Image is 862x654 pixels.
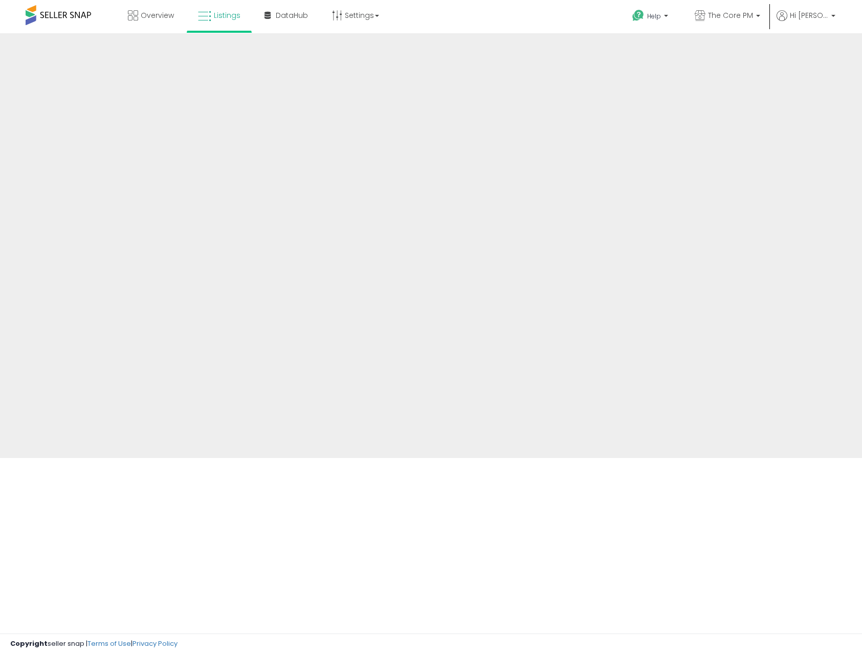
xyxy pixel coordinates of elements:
span: The Core PM [708,10,753,20]
i: Get Help [632,9,645,22]
span: Help [647,12,661,20]
a: Help [624,2,678,33]
a: Hi [PERSON_NAME] [777,10,835,33]
span: Overview [141,10,174,20]
span: DataHub [276,10,308,20]
span: Listings [214,10,240,20]
span: Hi [PERSON_NAME] [790,10,828,20]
